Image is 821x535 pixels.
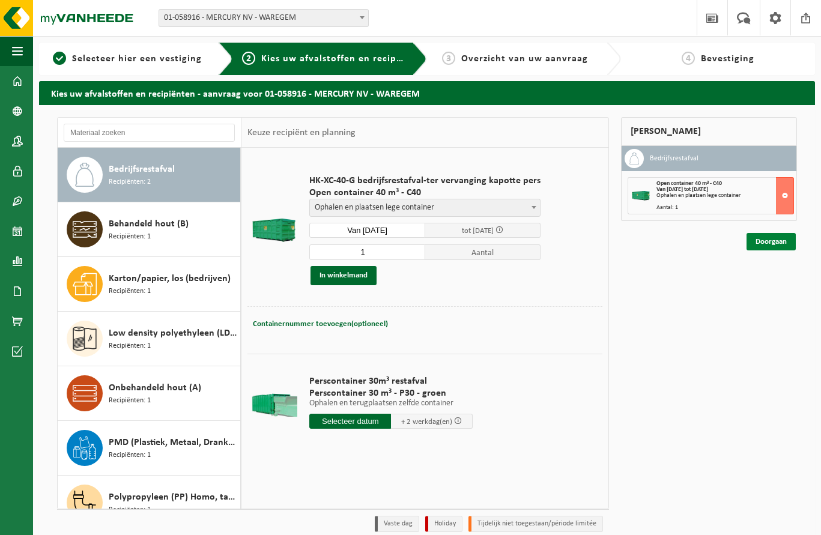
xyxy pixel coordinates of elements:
span: Recipiënten: 1 [109,450,151,461]
span: Recipiënten: 1 [109,504,151,516]
span: Bedrijfsrestafval [109,162,175,177]
span: 01-058916 - MERCURY NV - WAREGEM [159,10,368,26]
a: Doorgaan [747,233,796,250]
li: Tijdelijk niet toegestaan/période limitée [468,516,603,532]
span: Behandeld hout (B) [109,217,189,231]
span: Low density polyethyleen (LDPE) folie, los, naturel/gekleurd (80/20) [109,326,237,340]
input: Materiaal zoeken [64,124,235,142]
li: Holiday [425,516,462,532]
span: Ophalen en plaatsen lege container [310,199,540,216]
span: Onbehandeld hout (A) [109,381,201,395]
button: Containernummer toevoegen(optioneel) [252,316,389,333]
span: Perscontainer 30m³ restafval [309,375,473,387]
button: Polypropyleen (PP) Homo, tapijtboorden, balen, D, bont Recipiënten: 1 [58,476,241,530]
span: Overzicht van uw aanvraag [461,54,588,64]
button: Low density polyethyleen (LDPE) folie, los, naturel/gekleurd (80/20) Recipiënten: 1 [58,312,241,366]
span: 01-058916 - MERCURY NV - WAREGEM [159,9,369,27]
span: Recipiënten: 1 [109,286,151,297]
a: 1Selecteer hier een vestiging [45,52,209,66]
span: 3 [442,52,455,65]
div: Aantal: 1 [656,205,793,211]
button: Behandeld hout (B) Recipiënten: 1 [58,202,241,257]
span: Kies uw afvalstoffen en recipiënten [261,54,426,64]
span: tot [DATE] [462,227,494,235]
span: Aantal [425,244,541,260]
li: Vaste dag [375,516,419,532]
div: Ophalen en plaatsen lege container [656,193,793,199]
button: Onbehandeld hout (A) Recipiënten: 1 [58,366,241,421]
span: Open container 40 m³ - C40 [656,180,722,187]
span: Perscontainer 30 m³ - P30 - groen [309,387,473,399]
span: Containernummer toevoegen(optioneel) [253,320,388,328]
span: Recipiënten: 1 [109,340,151,352]
span: + 2 werkdag(en) [401,418,452,426]
button: Bedrijfsrestafval Recipiënten: 2 [58,148,241,202]
div: Keuze recipiënt en planning [241,118,362,148]
p: Ophalen en terugplaatsen zelfde container [309,399,473,408]
span: 4 [682,52,695,65]
span: Ophalen en plaatsen lege container [309,199,541,217]
span: Selecteer hier een vestiging [72,54,202,64]
span: Recipiënten: 1 [109,395,151,407]
span: 2 [242,52,255,65]
span: PMD (Plastiek, Metaal, Drankkartons) (bedrijven) [109,435,237,450]
span: Recipiënten: 2 [109,177,151,188]
span: Bevestiging [701,54,754,64]
span: Karton/papier, los (bedrijven) [109,271,231,286]
span: Polypropyleen (PP) Homo, tapijtboorden, balen, D, bont [109,490,237,504]
button: Karton/papier, los (bedrijven) Recipiënten: 1 [58,257,241,312]
input: Selecteer datum [309,414,391,429]
input: Selecteer datum [309,223,425,238]
span: HK-XC-40-G bedrijfsrestafval-ter vervanging kapotte pers [309,175,541,187]
strong: Van [DATE] tot [DATE] [656,186,708,193]
span: Open container 40 m³ - C40 [309,187,541,199]
button: In winkelmand [311,266,377,285]
h3: Bedrijfsrestafval [650,149,698,168]
div: [PERSON_NAME] [621,117,797,146]
h2: Kies uw afvalstoffen en recipiënten - aanvraag voor 01-058916 - MERCURY NV - WAREGEM [39,81,815,104]
button: PMD (Plastiek, Metaal, Drankkartons) (bedrijven) Recipiënten: 1 [58,421,241,476]
span: 1 [53,52,66,65]
span: Recipiënten: 1 [109,231,151,243]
